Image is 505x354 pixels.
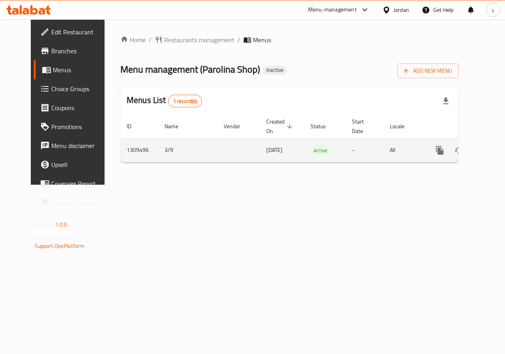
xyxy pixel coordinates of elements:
a: Choice Groups [34,79,115,98]
span: Menu management ( Parolina Shop ) [120,60,260,78]
a: Edit Restaurant [34,22,115,41]
span: ID [127,122,142,131]
span: Grocery Checklist [51,198,109,207]
span: 1.0.0 [55,219,67,230]
span: Add New Menu [404,66,452,76]
li: / [149,35,151,45]
span: y [492,6,494,14]
td: 1309496 [120,138,158,162]
a: Restaurants management [155,35,234,45]
div: Jordan [394,6,409,14]
span: 1 record(s) [168,97,202,105]
span: Name [165,122,189,131]
span: Promotions [51,122,109,131]
a: Home [120,35,146,45]
span: Version: [35,219,54,230]
span: Vendor [224,122,251,131]
div: Menu-management [308,5,357,15]
span: Menu disclaimer [51,141,109,150]
a: Promotions [34,117,115,136]
span: [DATE] [266,145,282,155]
td: 3/9 [158,138,217,162]
span: Edit Restaurant [51,27,109,37]
li: / [238,35,240,45]
button: more [430,141,449,160]
div: Inactive [263,66,287,75]
button: Add New Menu [397,64,458,78]
a: Menus [34,60,115,79]
td: All [383,138,424,162]
nav: breadcrumb [120,35,458,45]
span: Locale [390,122,415,131]
span: Menus [53,65,109,75]
span: Branches [51,46,109,56]
span: Inactive [263,67,287,73]
span: Created On [266,117,295,136]
span: Upsell [51,160,109,169]
button: Change Status [449,141,468,160]
a: Support.OpsPlatform [35,241,85,251]
a: Coverage Report [34,174,115,193]
div: Export file [436,92,455,111]
span: Menus [253,35,271,45]
span: Choice Groups [51,84,109,94]
span: Coverage Report [51,179,109,188]
span: Active [310,146,331,155]
h2: Menus List [127,94,202,107]
span: Get support on: [35,233,71,243]
a: Grocery Checklist [34,193,115,212]
span: Start Date [352,117,374,136]
a: Branches [34,41,115,60]
a: Upsell [34,155,115,174]
span: Status [310,122,336,131]
div: Total records count [168,95,202,107]
a: Coupons [34,98,115,117]
span: Coupons [51,103,109,112]
td: - [346,138,383,162]
span: Restaurants management [164,35,234,45]
a: Menu disclaimer [34,136,115,155]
